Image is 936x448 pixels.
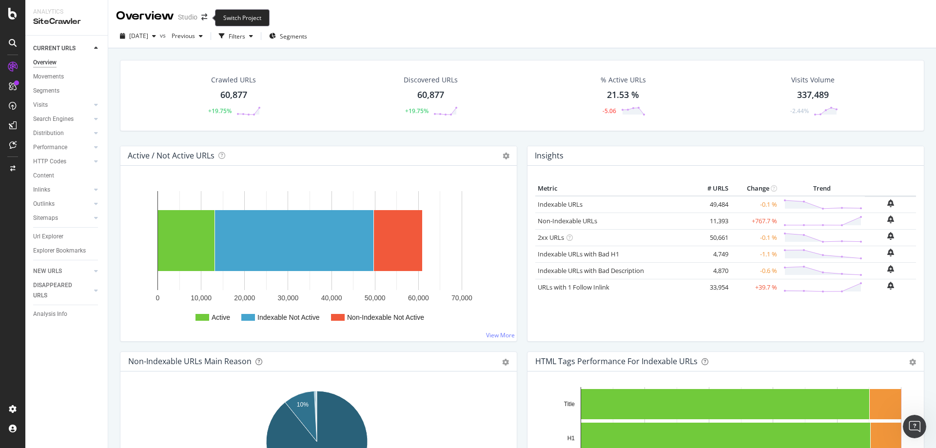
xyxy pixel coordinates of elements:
td: -0.1 % [731,196,780,213]
text: 30,000 [278,294,299,302]
div: -2.44% [790,107,809,115]
a: Indexable URLs with Bad H1 [538,250,619,258]
text: Active [212,313,230,321]
td: 11,393 [692,213,731,229]
div: CURRENT URLS [33,43,76,54]
text: 40,000 [321,294,342,302]
div: Inlinks [33,185,50,195]
span: 2025 Sep. 28th [129,32,148,40]
div: Discovered URLs [404,75,458,85]
th: Trend [780,181,865,196]
div: bell-plus [887,232,894,240]
a: Indexable URLs [538,200,583,209]
text: 50,000 [365,294,386,302]
a: Distribution [33,128,91,138]
td: +39.7 % [731,279,780,295]
a: 2xx URLs [538,233,564,242]
div: Url Explorer [33,232,63,242]
a: NEW URLS [33,266,91,276]
div: Studio [178,12,197,22]
text: H1 [567,435,575,442]
td: 4,749 [692,246,731,262]
div: NEW URLS [33,266,62,276]
button: [DATE] [116,28,160,44]
th: # URLS [692,181,731,196]
a: Sitemaps [33,213,91,223]
a: Indexable URLs with Bad Description [538,266,644,275]
div: 60,877 [417,89,444,101]
div: Segments [33,86,59,96]
h4: Active / Not Active URLs [128,149,214,162]
a: View More [486,331,515,339]
div: gear [909,359,916,366]
div: % Active URLs [601,75,646,85]
div: Overview [116,8,174,24]
text: 10,000 [191,294,212,302]
div: bell-plus [887,215,894,223]
div: 21.53 % [607,89,639,101]
div: HTTP Codes [33,156,66,167]
div: bell-plus [887,199,894,207]
a: Visits [33,100,91,110]
div: Performance [33,142,67,153]
th: Change [731,181,780,196]
a: Search Engines [33,114,91,124]
span: Previous [168,32,195,40]
div: Explorer Bookmarks [33,246,86,256]
iframe: Intercom live chat [903,415,926,438]
td: 4,870 [692,262,731,279]
a: HTTP Codes [33,156,91,167]
div: Sitemaps [33,213,58,223]
td: +767.7 % [731,213,780,229]
td: 49,484 [692,196,731,213]
a: Performance [33,142,91,153]
div: +19.75% [208,107,232,115]
div: Visits [33,100,48,110]
text: 60,000 [408,294,429,302]
div: bell-plus [887,249,894,256]
svg: A chart. [128,181,509,333]
td: -1.1 % [731,246,780,262]
div: Content [33,171,54,181]
div: Crawled URLs [211,75,256,85]
text: 20,000 [234,294,255,302]
div: Search Engines [33,114,74,124]
a: Inlinks [33,185,91,195]
div: HTML Tags Performance for Indexable URLs [535,356,698,366]
td: -0.1 % [731,229,780,246]
a: Overview [33,58,101,68]
div: -5.06 [603,107,616,115]
a: DISAPPEARED URLS [33,280,91,301]
text: 10% [297,401,309,408]
div: +19.75% [405,107,429,115]
h4: Insights [535,149,564,162]
div: gear [502,359,509,366]
button: Filters [215,28,257,44]
div: Overview [33,58,57,68]
div: SiteCrawler [33,16,100,27]
div: Distribution [33,128,64,138]
a: Url Explorer [33,232,101,242]
div: bell-plus [887,282,894,290]
div: Analysis Info [33,309,67,319]
td: -0.6 % [731,262,780,279]
text: 70,000 [451,294,472,302]
button: Segments [265,28,311,44]
div: Switch Project [215,9,270,26]
a: Analysis Info [33,309,101,319]
i: Options [503,153,509,159]
div: Outlinks [33,199,55,209]
a: Outlinks [33,199,91,209]
button: Previous [168,28,207,44]
div: bell-plus [887,265,894,273]
div: 60,877 [220,89,247,101]
div: Visits Volume [791,75,835,85]
span: vs [160,31,168,39]
div: Analytics [33,8,100,16]
a: Movements [33,72,101,82]
span: Segments [280,32,307,40]
text: Title [564,401,575,408]
text: Indexable Not Active [257,313,320,321]
div: 337,489 [797,89,829,101]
